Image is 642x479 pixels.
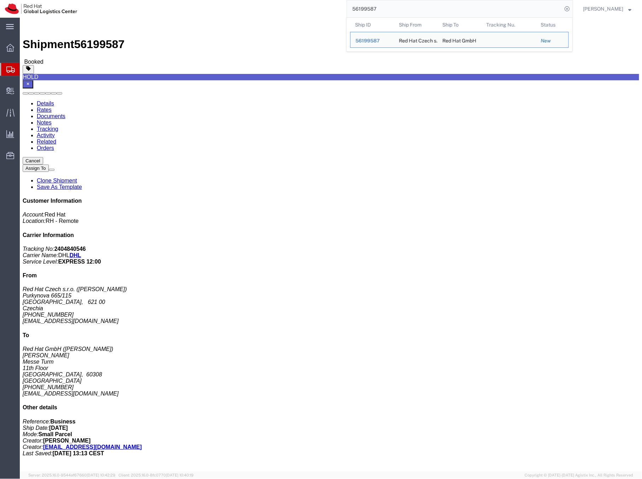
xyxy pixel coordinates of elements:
span: Server: 2025.16.0-9544af67660 [28,473,115,477]
div: 56199587 [355,37,389,45]
th: Tracking Nu. [481,18,536,32]
span: [DATE] 10:40:19 [166,473,193,477]
input: Search for shipment number, reference number [347,0,562,17]
button: [PERSON_NAME] [583,5,632,13]
span: [DATE] 10:42:29 [87,473,115,477]
div: Red Hat GmbH [443,32,476,47]
div: New [541,37,563,45]
img: logo [5,4,77,14]
div: Red Hat Czech s.r.o. [399,32,433,47]
table: Search Results [350,18,572,51]
iframe: FS Legacy Container [20,18,642,472]
th: Ship From [394,18,438,32]
th: Ship To [438,18,481,32]
span: Sona Mala [583,5,624,13]
th: Status [536,18,569,32]
span: Copyright © [DATE]-[DATE] Agistix Inc., All Rights Reserved [525,472,634,478]
span: Client: 2025.16.0-8fc0770 [118,473,193,477]
th: Ship ID [350,18,394,32]
span: 56199587 [355,38,380,44]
